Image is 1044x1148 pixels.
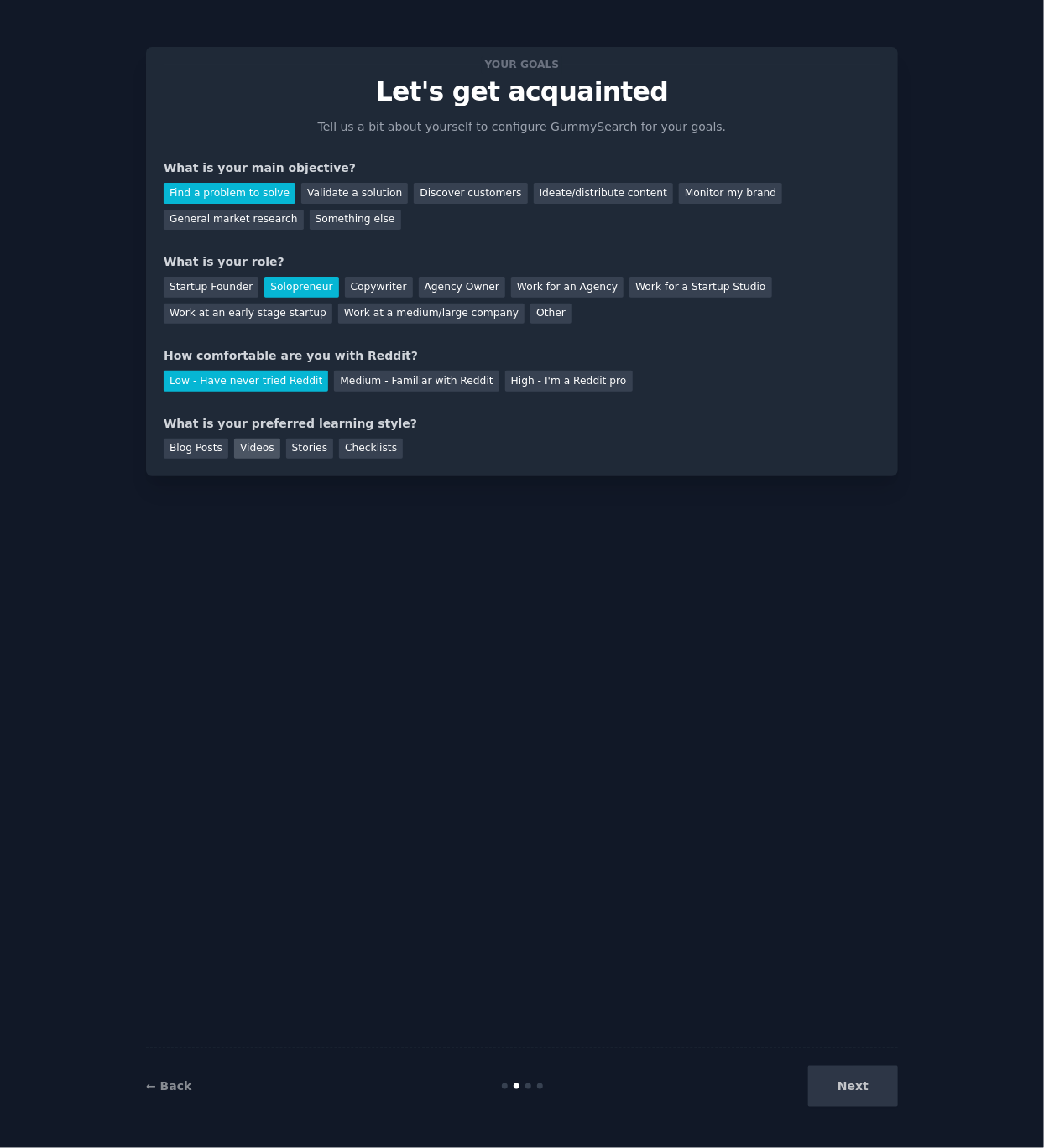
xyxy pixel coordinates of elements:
div: Work for a Startup Studio [629,277,771,298]
div: General market research [164,210,304,231]
div: Find a problem to solve [164,183,295,204]
div: High - I'm a Reddit pro [505,371,633,392]
div: Low - Have never tried Reddit [164,371,328,392]
div: Work for an Agency [511,277,624,298]
div: Work at a medium/large company [338,304,525,325]
p: Let's get acquainted [164,77,880,106]
div: Agency Owner [419,277,505,298]
div: Videos [234,439,280,460]
div: Startup Founder [164,277,258,298]
div: Blog Posts [164,439,228,460]
div: Monitor my brand [679,183,782,204]
div: What is your main objective? [164,159,880,177]
div: What is your preferred learning style? [164,415,880,433]
div: Work at an early stage startup [164,304,332,325]
div: What is your role? [164,253,880,271]
div: Other [530,304,572,325]
div: Something else [310,210,401,231]
div: Stories [286,439,333,460]
div: Medium - Familiar with Reddit [334,371,499,392]
p: Tell us a bit about yourself to configure GummySearch for your goals. [311,118,733,136]
div: Discover customers [414,183,527,204]
div: Checklists [339,439,403,460]
div: Validate a solution [301,183,408,204]
div: Ideate/distribute content [534,183,673,204]
div: Copywriter [345,277,413,298]
a: ← Back [146,1079,191,1093]
div: How comfortable are you with Reddit? [164,347,880,365]
div: Solopreneur [264,277,338,298]
span: Your goals [482,56,562,74]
